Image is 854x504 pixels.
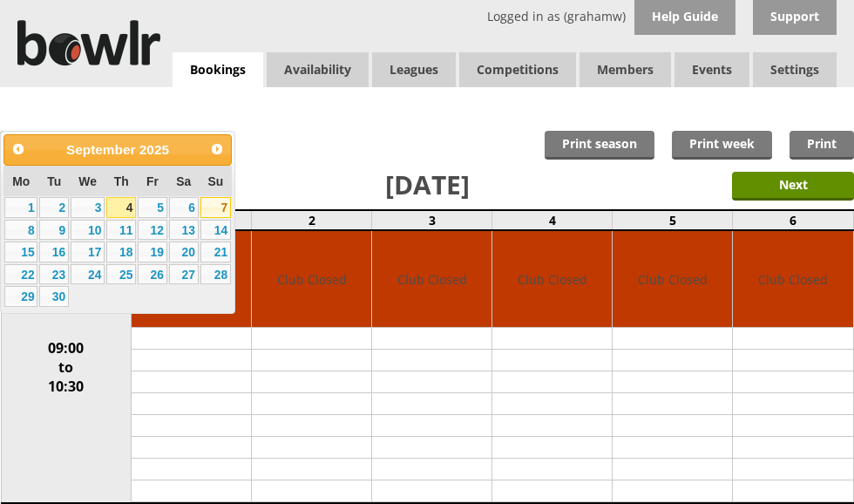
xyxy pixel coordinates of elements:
[47,174,61,188] span: Tuesday
[78,174,97,188] span: Wednesday
[39,286,69,307] a: 30
[169,264,199,285] a: 27
[12,174,30,188] span: Monday
[39,264,69,285] a: 23
[613,210,733,230] td: 5
[372,210,492,230] td: 3
[106,197,136,218] a: 4
[207,174,223,188] span: Sunday
[267,52,369,87] a: Availability
[4,242,37,262] a: 15
[169,197,199,218] a: 6
[674,52,749,87] a: Events
[672,131,772,160] a: Print week
[733,231,852,328] td: Club Closed
[4,286,37,307] a: 29
[138,264,167,285] a: 26
[169,220,199,241] a: 13
[66,142,136,157] span: September
[138,197,167,218] a: 5
[613,231,732,328] td: Club Closed
[146,174,159,188] span: Friday
[176,174,191,188] span: Saturday
[106,242,136,262] a: 18
[790,131,854,160] a: Print
[753,52,837,87] span: Settings
[579,52,671,87] span: Members
[11,142,25,156] span: Prev
[252,231,371,328] td: Club Closed
[106,220,136,241] a: 11
[459,52,576,87] a: Competitions
[372,52,456,87] a: Leagues
[71,264,105,285] a: 24
[71,242,105,262] a: 17
[39,197,69,218] a: 2
[200,197,231,218] a: 7
[39,220,69,241] a: 9
[205,137,229,161] a: Next
[4,197,37,218] a: 1
[4,220,37,241] a: 8
[492,231,612,328] td: Club Closed
[71,220,105,241] a: 10
[733,210,853,230] td: 6
[106,264,136,285] a: 25
[173,52,263,88] a: Bookings
[71,197,105,218] a: 3
[492,210,613,230] td: 4
[200,242,231,262] a: 21
[114,174,129,188] span: Thursday
[200,220,231,241] a: 14
[6,137,30,161] a: Prev
[138,220,167,241] a: 12
[732,172,854,201] input: Next
[1,230,131,504] td: 09:00 to 10:30
[169,242,199,262] a: 20
[39,242,69,262] a: 16
[251,210,371,230] td: 2
[200,264,231,285] a: 28
[372,231,491,328] td: Club Closed
[210,142,224,156] span: Next
[4,264,37,285] a: 22
[545,131,654,160] a: Print season
[139,142,169,157] span: 2025
[138,242,167,262] a: 19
